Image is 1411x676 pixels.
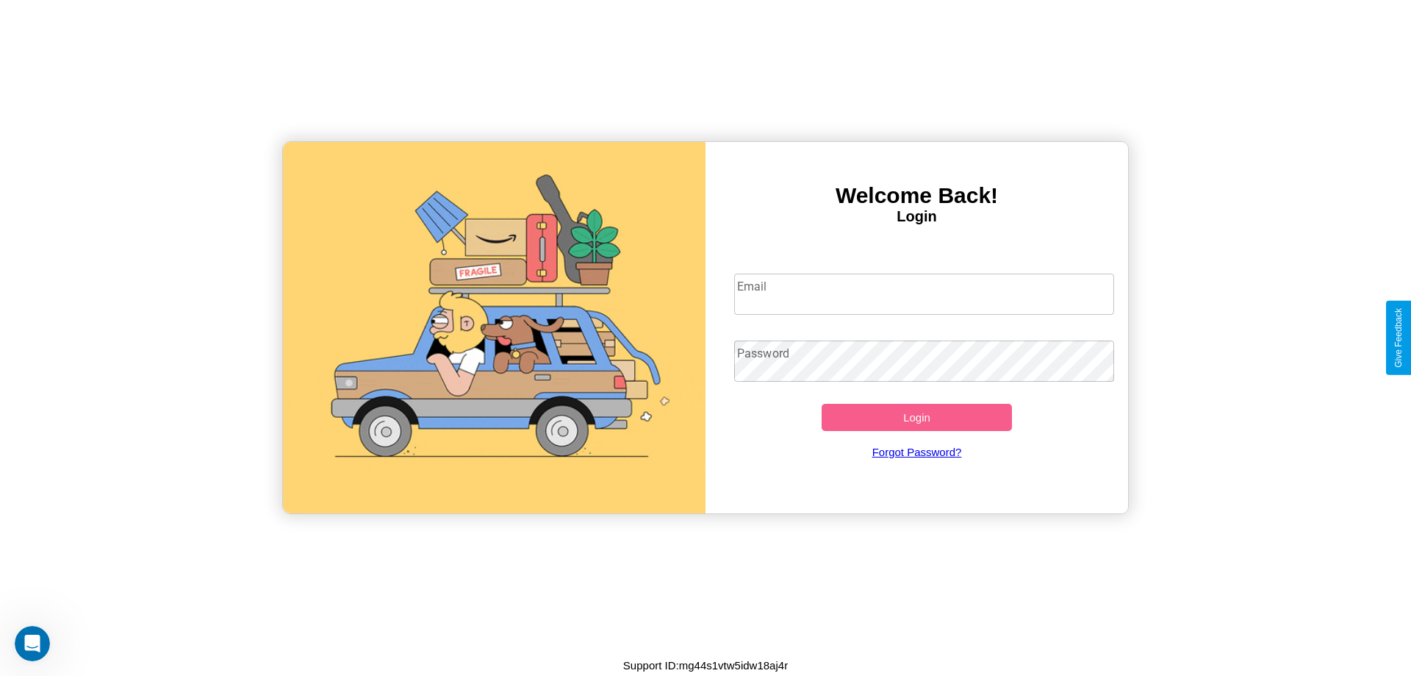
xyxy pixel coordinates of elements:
button: Login [822,404,1012,431]
a: Forgot Password? [727,431,1107,473]
h4: Login [705,208,1128,225]
h3: Welcome Back! [705,183,1128,208]
iframe: Intercom live chat [15,626,50,661]
div: Give Feedback [1393,308,1404,368]
p: Support ID: mg44s1vtw5idw18aj4r [623,655,788,675]
img: gif [283,142,705,513]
